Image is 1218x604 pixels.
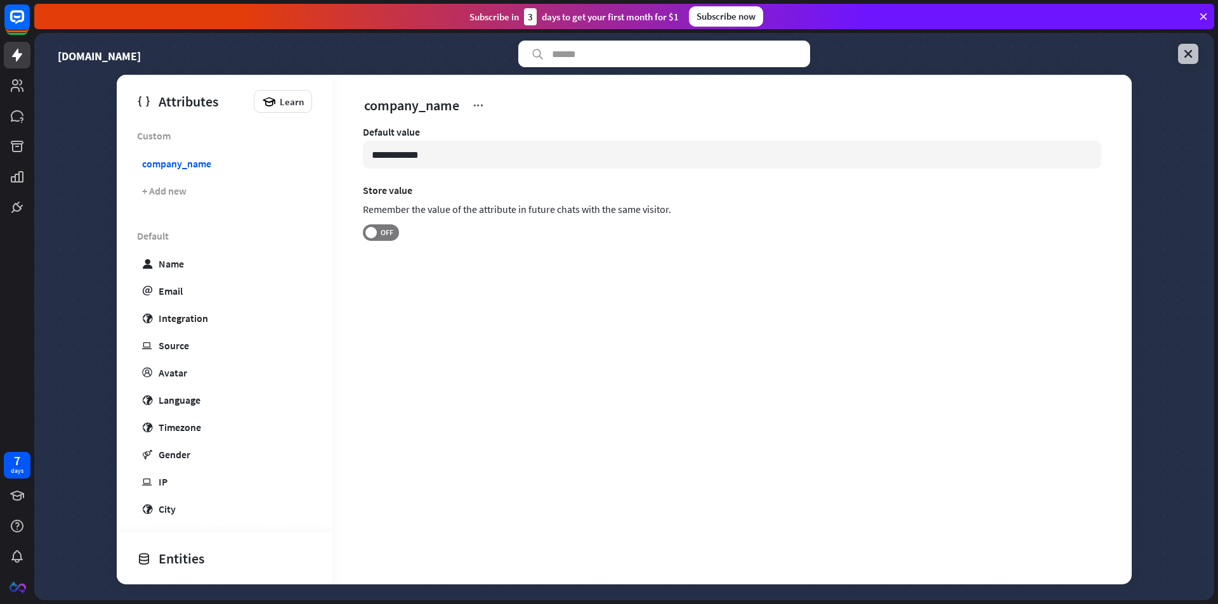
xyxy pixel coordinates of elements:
div: company_name [142,157,211,170]
div: 3 [524,8,537,25]
span: Custom [137,123,312,148]
div: Email [159,285,183,297]
span: OFF [377,228,396,238]
span: Default [137,223,312,248]
i: globe [142,504,153,514]
div: Name [159,257,184,270]
a: globe Language [134,387,310,412]
label: Store value [363,184,1101,196]
div: Default value [363,125,1101,138]
div: Region [159,530,188,543]
div: + Add new [142,184,187,197]
a: ip Source [134,333,310,357]
div: Source [159,339,189,352]
a: globe City [134,496,310,521]
div: IP [159,475,167,488]
a: company_name [134,151,310,176]
a: ip IP [134,469,310,494]
div: Subscribe in days to get your first month for $1 [469,8,679,25]
span: Learn [280,96,304,108]
a: gender Gender [134,442,310,466]
a: 7 days [4,452,30,479]
i: user [142,259,153,269]
a: profile Avatar [134,360,310,385]
a: user Name [134,251,310,276]
i: gender [142,449,152,459]
span: company_name [363,95,461,115]
div: Avatar [159,366,187,379]
a: globe Integration [134,305,310,330]
div: Entities [137,548,306,569]
div: City [159,503,176,515]
div: Attributes [137,91,247,112]
i: email [142,286,152,296]
a: globe Timezone [134,414,310,439]
div: Remember the value of the attribute in future chats with the same visitor. [363,199,1101,222]
button: Open LiveChat chat widget [10,5,48,43]
div: Integration [159,312,208,324]
div: Gender [159,448,190,461]
i: globe [142,313,153,323]
a: marker Region [134,524,310,548]
div: 7 [14,455,20,466]
i: marker [142,531,152,541]
div: days [11,466,23,475]
i: globe [142,422,153,432]
a: email Email [134,278,310,303]
i: ip [142,340,152,350]
a: [DOMAIN_NAME] [58,41,141,67]
i: profile [142,368,152,378]
div: Subscribe now [689,6,763,27]
i: globe [142,395,153,405]
div: Timezone [159,421,201,434]
div: Language [159,394,200,406]
i: ip [142,477,152,487]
